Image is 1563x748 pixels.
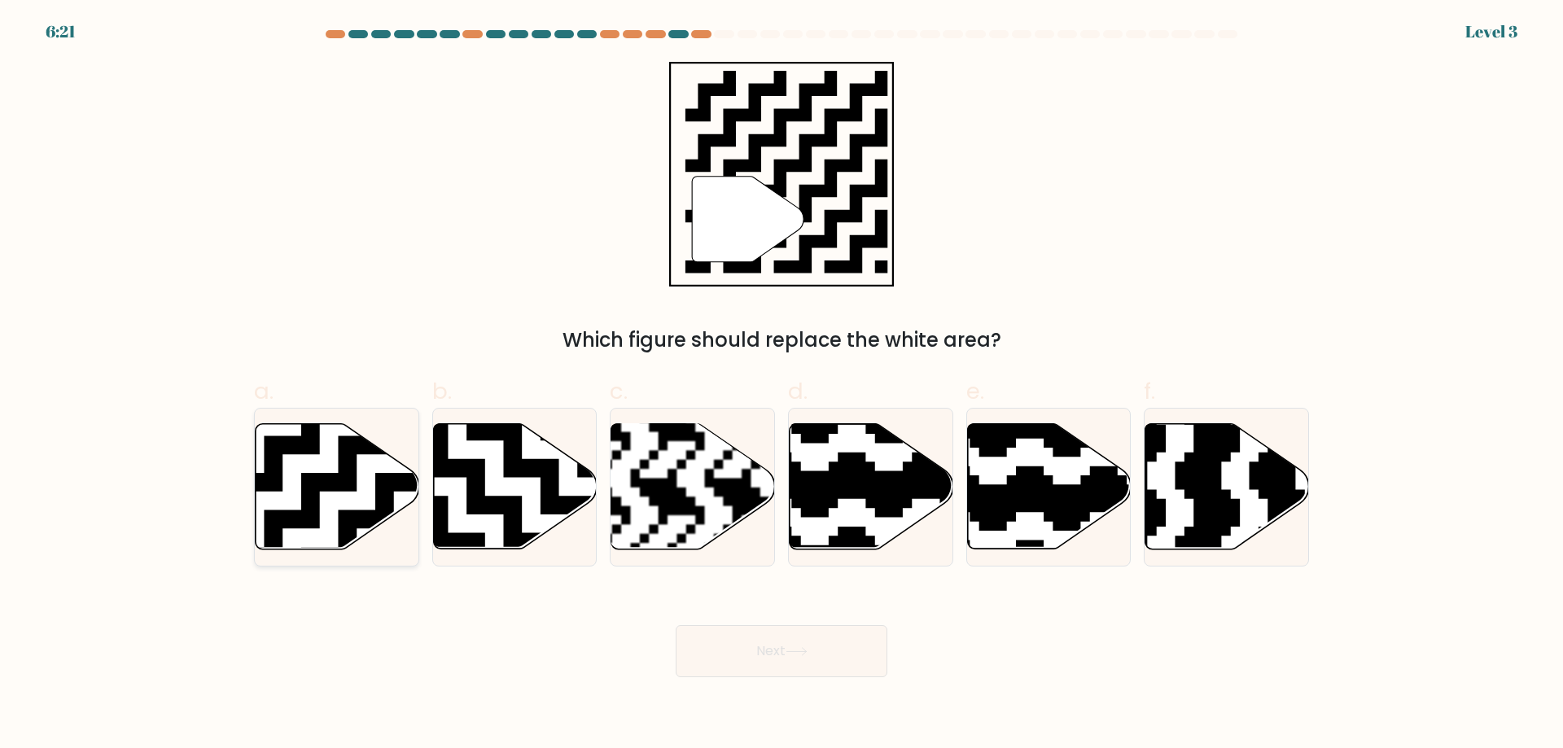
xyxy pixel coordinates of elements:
[432,375,452,407] span: b.
[1144,375,1155,407] span: f.
[610,375,628,407] span: c.
[966,375,984,407] span: e.
[788,375,808,407] span: d.
[46,20,76,44] div: 6:21
[264,326,1299,355] div: Which figure should replace the white area?
[254,375,274,407] span: a.
[1465,20,1517,44] div: Level 3
[676,625,887,677] button: Next
[692,177,803,262] g: "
